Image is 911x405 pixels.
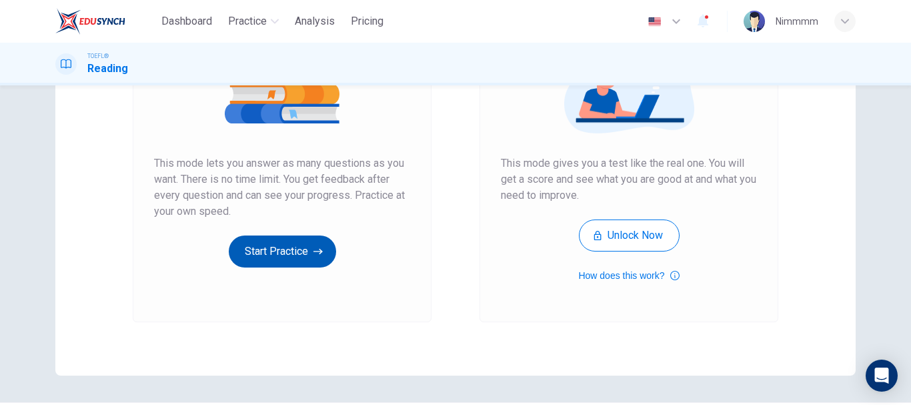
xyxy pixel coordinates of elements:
[55,8,125,35] img: EduSynch logo
[646,17,663,27] img: en
[55,8,156,35] a: EduSynch logo
[776,13,818,29] div: Nimmmm
[579,220,680,252] button: Unlock Now
[229,236,336,268] button: Start Practice
[228,13,267,29] span: Practice
[744,11,765,32] img: Profile picture
[345,9,389,33] button: Pricing
[161,13,212,29] span: Dashboard
[351,13,383,29] span: Pricing
[289,9,340,33] button: Analysis
[578,268,679,284] button: How does this work?
[87,61,128,77] h1: Reading
[501,155,757,204] span: This mode gives you a test like the real one. You will get a score and see what you are good at a...
[866,360,898,392] div: Open Intercom Messenger
[223,9,284,33] button: Practice
[295,13,335,29] span: Analysis
[154,155,410,220] span: This mode lets you answer as many questions as you want. There is no time limit. You get feedback...
[156,9,217,33] button: Dashboard
[87,51,109,61] span: TOEFL®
